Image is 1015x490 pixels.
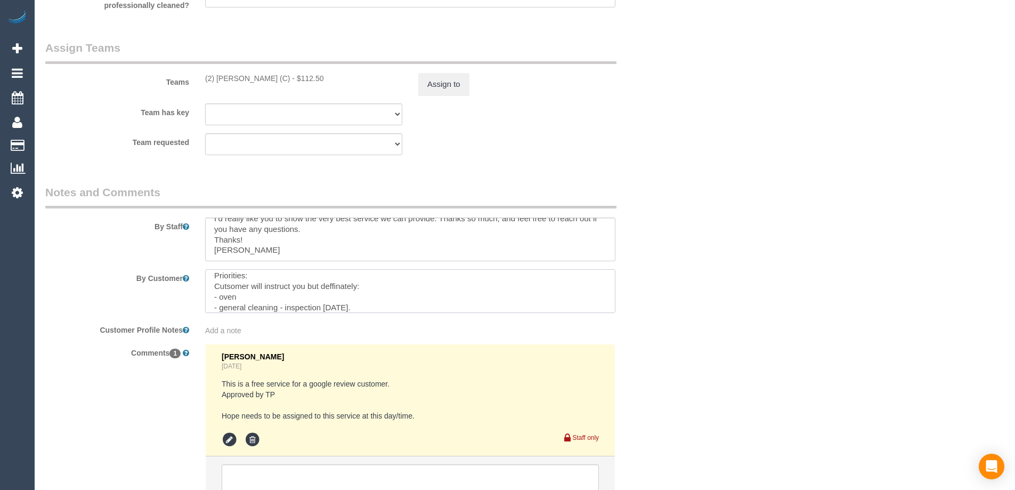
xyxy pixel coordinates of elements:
label: Teams [37,73,197,87]
small: Staff only [573,434,599,441]
label: Team has key [37,103,197,118]
span: Add a note [205,326,241,335]
label: Team requested [37,133,197,148]
span: [PERSON_NAME] [222,352,284,361]
legend: Notes and Comments [45,184,616,208]
div: 3 hours x $37.50/hour [205,73,402,84]
div: Open Intercom Messenger [979,454,1004,479]
button: Assign to [418,73,469,95]
label: By Customer [37,269,197,284]
label: Comments [37,344,197,358]
pre: This is a free service for a google review customer. Approved by TP Hope needs to be assigned to ... [222,379,599,421]
legend: Assign Teams [45,40,616,64]
label: Customer Profile Notes [37,321,197,335]
span: 1 [169,349,181,358]
a: [DATE] [222,363,241,370]
img: Automaid Logo [6,11,28,26]
label: By Staff [37,218,197,232]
